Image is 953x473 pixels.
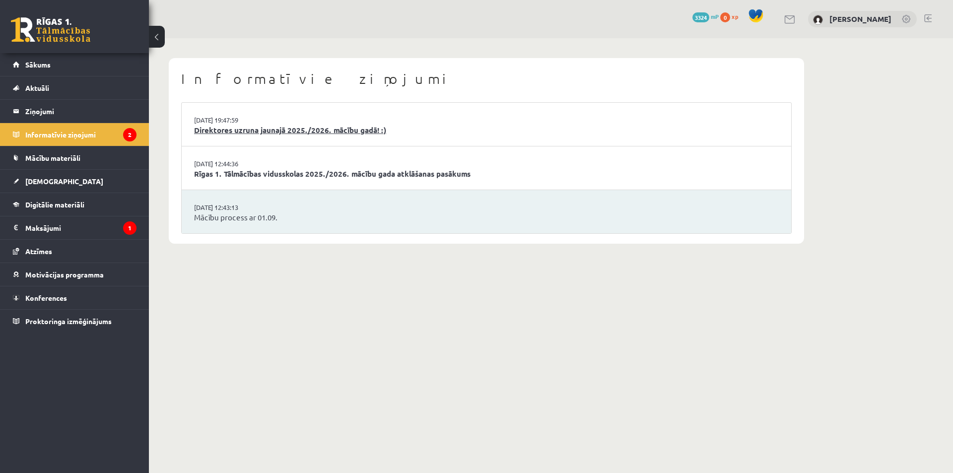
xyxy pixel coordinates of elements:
[711,12,719,20] span: mP
[13,100,136,123] a: Ziņojumi
[13,123,136,146] a: Informatīvie ziņojumi2
[25,153,80,162] span: Mācību materiāli
[732,12,738,20] span: xp
[720,12,743,20] a: 0 xp
[13,240,136,263] a: Atzīmes
[25,293,67,302] span: Konferences
[13,263,136,286] a: Motivācijas programma
[829,14,891,24] a: [PERSON_NAME]
[194,168,779,180] a: Rīgas 1. Tālmācības vidusskolas 2025./2026. mācību gada atklāšanas pasākums
[181,70,792,87] h1: Informatīvie ziņojumi
[194,203,269,212] a: [DATE] 12:43:13
[123,128,136,141] i: 2
[13,193,136,216] a: Digitālie materiāli
[13,286,136,309] a: Konferences
[13,170,136,193] a: [DEMOGRAPHIC_DATA]
[720,12,730,22] span: 0
[25,200,84,209] span: Digitālie materiāli
[13,146,136,169] a: Mācību materiāli
[194,212,779,223] a: Mācību process ar 01.09.
[13,310,136,333] a: Proktoringa izmēģinājums
[25,177,103,186] span: [DEMOGRAPHIC_DATA]
[25,247,52,256] span: Atzīmes
[25,100,136,123] legend: Ziņojumi
[11,17,90,42] a: Rīgas 1. Tālmācības vidusskola
[194,125,779,136] a: Direktores uzruna jaunajā 2025./2026. mācību gadā! :)
[25,317,112,326] span: Proktoringa izmēģinājums
[25,60,51,69] span: Sākums
[692,12,719,20] a: 3324 mP
[692,12,709,22] span: 3324
[25,216,136,239] legend: Maksājumi
[25,270,104,279] span: Motivācijas programma
[25,83,49,92] span: Aktuāli
[194,159,269,169] a: [DATE] 12:44:36
[813,15,823,25] img: Sigurds Kozlovskis
[13,216,136,239] a: Maksājumi1
[25,123,136,146] legend: Informatīvie ziņojumi
[123,221,136,235] i: 1
[13,53,136,76] a: Sākums
[13,76,136,99] a: Aktuāli
[194,115,269,125] a: [DATE] 19:47:59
